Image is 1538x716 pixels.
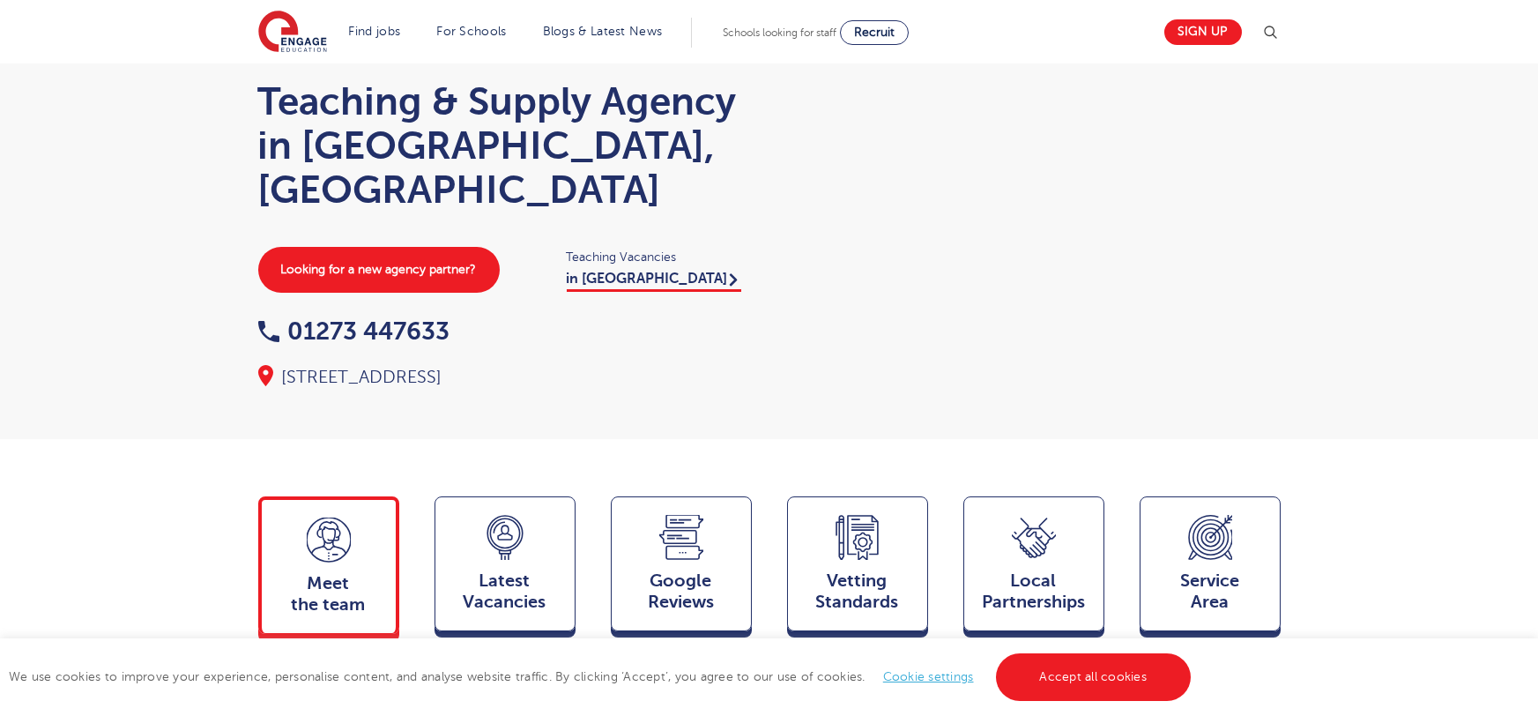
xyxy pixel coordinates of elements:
[996,653,1192,701] a: Accept all cookies
[840,20,909,45] a: Recruit
[271,573,387,615] span: Meet the team
[436,25,506,38] a: For Schools
[1140,496,1281,639] a: ServiceArea
[973,571,1095,613] span: Local Partnerships
[854,26,895,39] span: Recruit
[435,496,576,639] a: LatestVacancies
[258,365,752,390] div: [STREET_ADDRESS]
[258,79,752,212] h1: Teaching & Supply Agency in [GEOGRAPHIC_DATA], [GEOGRAPHIC_DATA]
[258,247,500,293] a: Looking for a new agency partner?
[963,496,1104,639] a: Local Partnerships
[723,26,836,39] span: Schools looking for staff
[567,247,752,267] span: Teaching Vacancies
[567,271,741,292] a: in [GEOGRAPHIC_DATA]
[258,496,399,642] a: Meetthe team
[258,317,450,345] a: 01273 447633
[349,25,401,38] a: Find jobs
[543,25,663,38] a: Blogs & Latest News
[9,670,1195,683] span: We use cookies to improve your experience, personalise content, and analyse website traffic. By c...
[797,571,918,613] span: Vetting Standards
[1164,19,1242,45] a: Sign up
[611,496,752,639] a: GoogleReviews
[258,11,327,55] img: Engage Education
[620,571,742,613] span: Google Reviews
[787,496,928,639] a: VettingStandards
[444,571,566,613] span: Latest Vacancies
[883,670,974,683] a: Cookie settings
[1149,571,1271,613] span: Service Area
